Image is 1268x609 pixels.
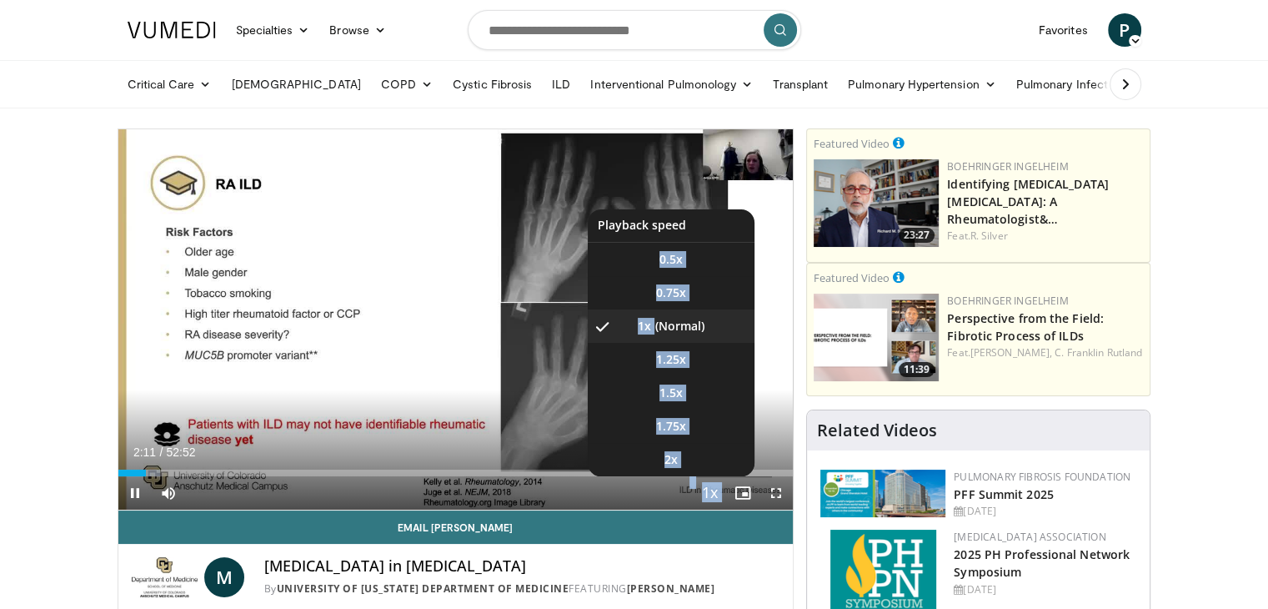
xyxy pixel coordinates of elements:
a: Specialties [226,13,320,47]
button: Pause [118,476,152,510]
small: Featured Video [814,136,890,151]
a: Boehringer Ingelheim [947,294,1068,308]
div: Feat. [947,345,1143,360]
a: University of [US_STATE] Department of Medicine [277,581,569,596]
a: Pulmonary Hypertension [838,68,1006,101]
h4: [MEDICAL_DATA] in [MEDICAL_DATA] [264,557,779,576]
span: / [160,445,163,459]
a: [PERSON_NAME], [970,345,1052,360]
a: PFF Summit 2025 [954,486,1054,502]
a: Boehringer Ingelheim [947,159,1068,174]
button: Mute [152,476,185,510]
a: 23:27 [814,159,939,247]
span: 2:11 [133,445,156,459]
span: 0.75x [656,284,686,301]
a: P [1108,13,1141,47]
a: [MEDICAL_DATA] Association [954,530,1105,544]
video-js: Video Player [118,129,794,511]
a: [PERSON_NAME] [627,581,715,596]
a: Email [PERSON_NAME] [118,511,794,544]
input: Search topics, interventions [468,10,801,50]
a: Pulmonary Infection [1006,68,1150,101]
span: 2x [664,451,678,468]
div: [DATE] [954,582,1136,597]
a: 2025 PH Professional Network Symposium [954,546,1130,580]
span: 1.5x [659,385,683,401]
img: VuMedi Logo [128,22,216,38]
div: Feat. [947,229,1143,244]
span: 1.75x [656,418,686,435]
button: Fullscreen [759,476,793,510]
a: Identifying [MEDICAL_DATA] [MEDICAL_DATA]: A Rheumatologist&… [947,176,1109,227]
span: 1.25x [656,351,686,368]
button: Playback Rate [693,476,726,510]
span: 52:52 [166,445,195,459]
a: M [204,557,244,597]
a: Browse [319,13,396,47]
a: Interventional Pulmonology [580,68,763,101]
img: 0d260a3c-dea8-4d46-9ffd-2859801fb613.png.150x105_q85_crop-smart_upscale.png [814,294,939,381]
a: Cystic Fibrosis [443,68,542,101]
h4: Related Videos [817,420,937,440]
a: 11:39 [814,294,939,381]
span: 11:39 [899,362,935,377]
span: 1x [638,318,651,335]
a: Favorites [1029,13,1098,47]
small: Featured Video [814,270,890,285]
a: C. Franklin Rutland [1055,345,1142,360]
a: R. Silver [970,229,1008,243]
a: ILD [542,68,580,101]
div: Progress Bar [118,470,794,476]
div: By FEATURING [264,581,779,596]
a: Pulmonary Fibrosis Foundation [954,470,1130,484]
div: [DATE] [954,504,1136,519]
a: Transplant [763,68,838,101]
img: 84d5d865-2f25-481a-859d-520685329e32.png.150x105_q85_autocrop_double_scale_upscale_version-0.2.png [820,470,945,517]
a: [DEMOGRAPHIC_DATA] [222,68,371,101]
a: COPD [371,68,443,101]
img: dcc7dc38-d620-4042-88f3-56bf6082e623.png.150x105_q85_crop-smart_upscale.png [814,159,939,247]
span: 23:27 [899,228,935,243]
a: Critical Care [118,68,222,101]
button: Enable picture-in-picture mode [726,476,759,510]
img: University of Colorado Department of Medicine [132,557,198,597]
span: 0.5x [659,251,683,268]
a: Perspective from the Field: Fibrotic Process of ILDs [947,310,1104,344]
